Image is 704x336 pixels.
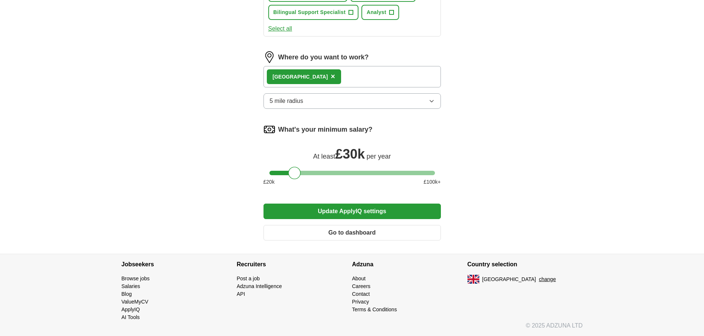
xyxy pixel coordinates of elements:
span: £ 100 k+ [424,178,441,186]
a: Privacy [352,299,369,305]
span: Bilingual Support Specialist [273,8,346,16]
h4: Country selection [467,254,583,275]
a: Adzuna Intelligence [237,283,282,289]
button: Go to dashboard [263,225,441,240]
a: Contact [352,291,370,297]
a: Blog [122,291,132,297]
a: Browse jobs [122,276,150,281]
button: 5 mile radius [263,93,441,109]
span: £ 20 k [263,178,275,186]
label: Where do you want to work? [278,52,369,62]
img: location.png [263,51,275,63]
label: What's your minimum salary? [278,125,373,135]
span: Analyst [367,8,386,16]
span: 5 mile radius [270,97,303,105]
button: × [331,71,335,82]
button: Update ApplyIQ settings [263,204,441,219]
a: API [237,291,245,297]
a: Post a job [237,276,260,281]
div: © 2025 ADZUNA LTD [116,321,589,336]
a: AI Tools [122,314,140,320]
div: [GEOGRAPHIC_DATA] [273,73,328,81]
span: [GEOGRAPHIC_DATA] [482,276,536,283]
a: Salaries [122,283,140,289]
a: Careers [352,283,371,289]
button: Analyst [361,5,399,20]
span: £ 30k [335,146,365,162]
button: change [539,276,556,283]
button: Select all [268,24,292,33]
span: per year [367,153,391,160]
img: UK flag [467,275,479,284]
button: Bilingual Support Specialist [268,5,359,20]
a: ValueMyCV [122,299,149,305]
span: At least [313,153,335,160]
img: salary.png [263,124,275,135]
a: About [352,276,366,281]
span: × [331,72,335,80]
a: Terms & Conditions [352,306,397,312]
a: ApplyIQ [122,306,140,312]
